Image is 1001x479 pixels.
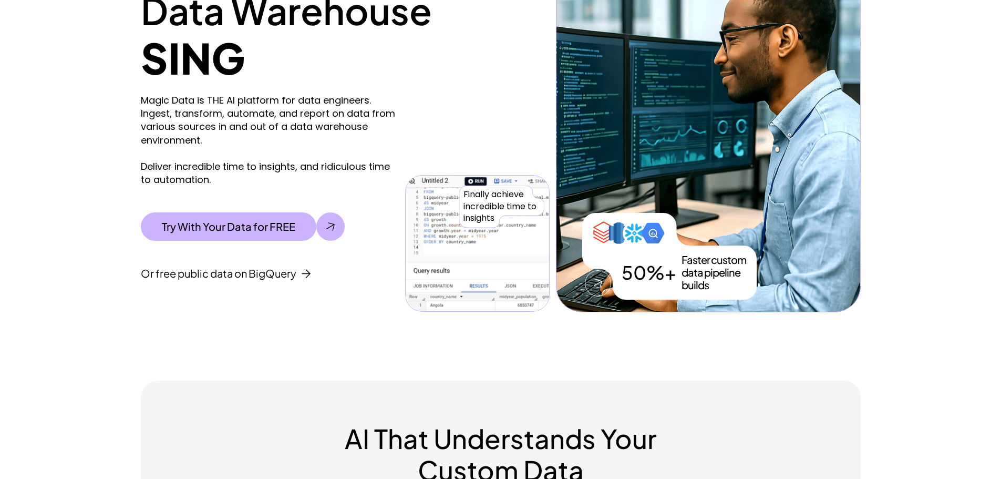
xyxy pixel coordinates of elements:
p: Or free public data on BigQuery [141,267,296,280]
p: Try With Your Data for FREE [162,220,295,233]
p: Faster custom data pipeline builds [682,253,759,291]
a: Try With Your Data for FREE [141,212,345,241]
strong: SING [141,31,245,84]
p: Magic Data is THE AI platform for data engineers. Ingest, transform, automate, and report on data... [141,94,400,186]
p: Finally achieve incredible time to insights [463,189,540,224]
p: 50%+ [622,261,676,283]
a: Or free public data on BigQuery [141,267,311,280]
